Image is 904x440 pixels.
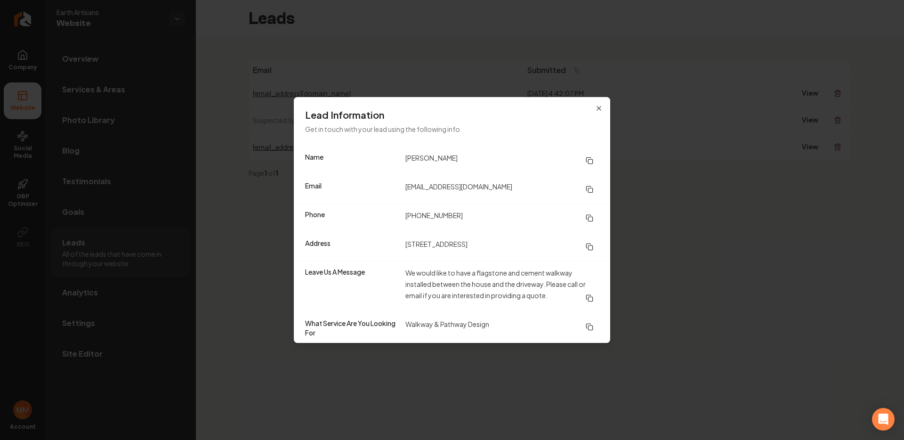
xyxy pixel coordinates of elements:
dt: Leave Us A Message [305,267,398,307]
dt: Address [305,238,398,255]
dd: [PERSON_NAME] [405,152,599,169]
p: Get in touch with your lead using the following info. [305,123,599,135]
dd: [EMAIL_ADDRESS][DOMAIN_NAME] [405,181,599,198]
dt: Phone [305,210,398,227]
dd: We would like to have a flagstone and cement walkway installed between the house and the driveway... [405,267,599,307]
dt: Name [305,152,398,169]
dt: Email [305,181,398,198]
dt: What Service Are You Looking For [305,318,398,337]
h3: Lead Information [305,108,599,122]
dd: [PHONE_NUMBER] [405,210,599,227]
dd: [STREET_ADDRESS] [405,238,599,255]
dd: Walkway & Pathway Design [405,318,599,337]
